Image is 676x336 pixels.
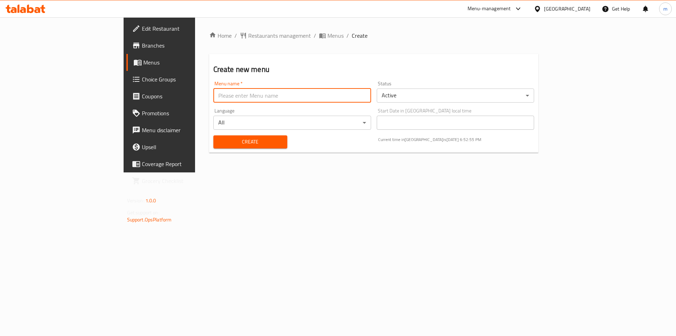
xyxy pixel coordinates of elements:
[126,37,237,54] a: Branches
[240,31,311,40] a: Restaurants management
[127,196,144,205] span: Version:
[142,41,231,50] span: Branches
[213,88,371,103] input: Please enter Menu name
[127,208,159,217] span: Get support on:
[663,5,668,13] span: m
[126,88,237,105] a: Coupons
[126,172,237,189] a: Grocery Checklist
[127,215,172,224] a: Support.OpsPlatform
[468,5,511,13] div: Menu-management
[126,139,237,155] a: Upsell
[145,196,156,205] span: 1.0.0
[346,31,349,40] li: /
[126,54,237,71] a: Menus
[126,122,237,139] a: Menu disclaimer
[143,58,231,67] span: Menus
[142,160,231,168] span: Coverage Report
[126,105,237,122] a: Promotions
[142,24,231,33] span: Edit Restaurant
[213,135,287,148] button: Create
[126,20,237,37] a: Edit Restaurant
[378,136,534,143] p: Current time in [GEOGRAPHIC_DATA] is [DATE] 6:52:55 PM
[327,31,344,40] span: Menus
[213,116,371,130] div: All
[314,31,316,40] li: /
[248,31,311,40] span: Restaurants management
[319,31,344,40] a: Menus
[219,138,282,146] span: Create
[377,88,534,103] div: Active
[209,31,539,40] nav: breadcrumb
[142,143,231,151] span: Upsell
[126,155,237,172] a: Coverage Report
[544,5,590,13] div: [GEOGRAPHIC_DATA]
[352,31,368,40] span: Create
[142,92,231,100] span: Coupons
[142,126,231,134] span: Menu disclaimer
[142,177,231,185] span: Grocery Checklist
[142,109,231,117] span: Promotions
[142,75,231,84] span: Choice Groups
[126,71,237,88] a: Choice Groups
[213,64,534,75] h2: Create new menu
